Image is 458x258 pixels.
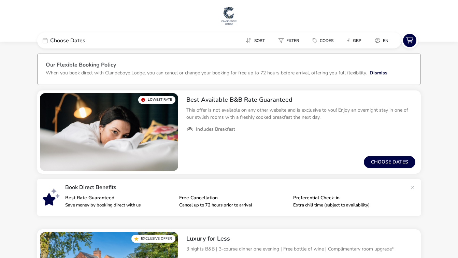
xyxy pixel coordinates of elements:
[46,70,367,76] p: When you book direct with Clandeboye Lodge, you can cancel or change your booking for free up to ...
[65,185,407,190] p: Book Direct Benefits
[179,196,288,200] p: Free Cancellation
[240,35,270,45] button: Sort
[273,35,304,45] button: Filter
[220,5,238,26] img: Main Website
[37,32,140,48] div: Choose Dates
[293,196,402,200] p: Preferential Check-in
[364,156,415,168] button: Choose dates
[50,38,85,43] span: Choose Dates
[46,62,412,69] h3: Our Flexible Booking Policy
[347,37,350,44] i: £
[320,38,333,43] span: Codes
[293,203,402,207] p: Extra chill time (subject to availability)
[40,93,178,171] swiper-slide: 1 / 1
[186,96,415,104] h2: Best Available B&B Rate Guaranteed
[179,203,288,207] p: Cancel up to 72 hours prior to arrival
[186,235,415,243] h2: Luxury for Less
[370,35,397,45] naf-pibe-menu-bar-item: en
[273,35,307,45] naf-pibe-menu-bar-item: Filter
[196,126,235,132] span: Includes Breakfast
[254,38,265,43] span: Sort
[186,106,415,121] p: This offer is not available on any other website and is exclusive to you! Enjoy an overnight stay...
[307,35,342,45] naf-pibe-menu-bar-item: Codes
[307,35,339,45] button: Codes
[370,69,387,76] button: Dismiss
[342,35,370,45] naf-pibe-menu-bar-item: £GBP
[383,38,388,43] span: en
[240,35,273,45] naf-pibe-menu-bar-item: Sort
[286,38,299,43] span: Filter
[65,196,174,200] p: Best Rate Guaranteed
[186,245,415,253] p: 3 nights B&B | 3-course dinner one evening | Free bottle of wine | Complimentary room upgrade*
[138,96,175,104] div: Lowest Rate
[353,38,361,43] span: GBP
[181,90,421,138] div: Best Available B&B Rate GuaranteedThis offer is not available on any other website and is exclusi...
[370,35,394,45] button: en
[342,35,367,45] button: £GBP
[131,235,175,243] div: Exclusive Offer
[65,203,174,207] p: Save money by booking direct with us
